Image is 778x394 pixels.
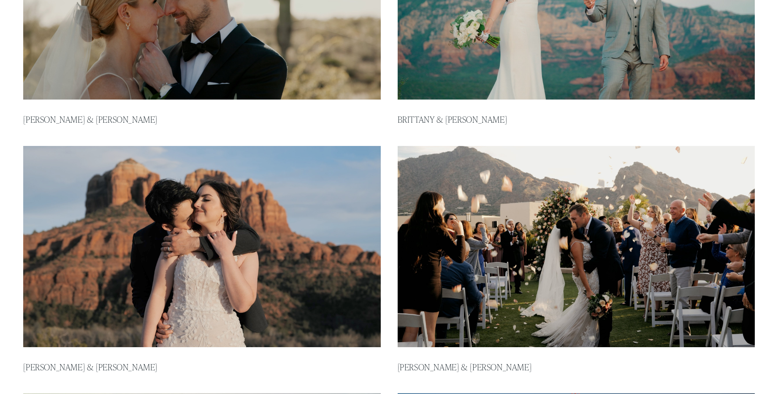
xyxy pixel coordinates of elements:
a: [PERSON_NAME] & [PERSON_NAME] [23,113,157,125]
a: [PERSON_NAME] & [PERSON_NAME] [398,361,532,372]
img: Leticia &amp; Cameron [396,145,756,348]
img: Olivia &amp; Bobby [22,145,382,348]
a: [PERSON_NAME] & [PERSON_NAME] [23,361,157,372]
a: Brittany & [PERSON_NAME] [398,113,507,125]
